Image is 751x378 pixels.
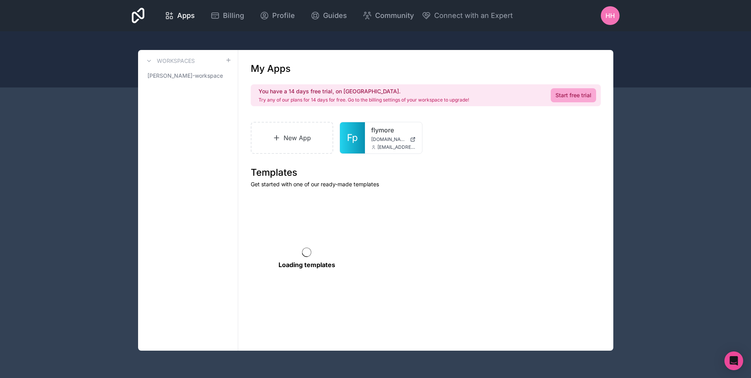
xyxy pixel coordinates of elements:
[551,88,596,102] a: Start free trial
[204,7,250,24] a: Billing
[259,97,469,103] p: Try any of our plans for 14 days for free. Go to the billing settings of your workspace to upgrade!
[253,7,301,24] a: Profile
[323,10,347,21] span: Guides
[304,7,353,24] a: Guides
[278,260,335,269] p: Loading templates
[144,69,232,83] a: [PERSON_NAME]-workspace
[157,57,195,65] h3: Workspaces
[144,56,195,66] a: Workspaces
[251,122,334,154] a: New App
[272,10,295,21] span: Profile
[434,10,513,21] span: Connect with an Expert
[371,136,407,143] span: [DOMAIN_NAME]
[259,87,469,95] h2: You have a 14 days free trial, on [GEOGRAPHIC_DATA].
[375,10,414,21] span: Community
[347,132,358,144] span: Fp
[251,62,291,75] h1: My Apps
[371,125,416,135] a: flymore
[724,351,743,370] div: Open Intercom Messenger
[251,180,601,188] p: Get started with one of our ready-made templates
[223,10,244,21] span: Billing
[605,11,615,20] span: HH
[356,7,420,24] a: Community
[377,144,416,150] span: [EMAIL_ADDRESS][DOMAIN_NAME]
[177,10,195,21] span: Apps
[371,136,416,143] a: [DOMAIN_NAME]
[422,10,513,21] button: Connect with an Expert
[340,122,365,153] a: Fp
[147,72,223,80] span: [PERSON_NAME]-workspace
[158,7,201,24] a: Apps
[251,166,601,179] h1: Templates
